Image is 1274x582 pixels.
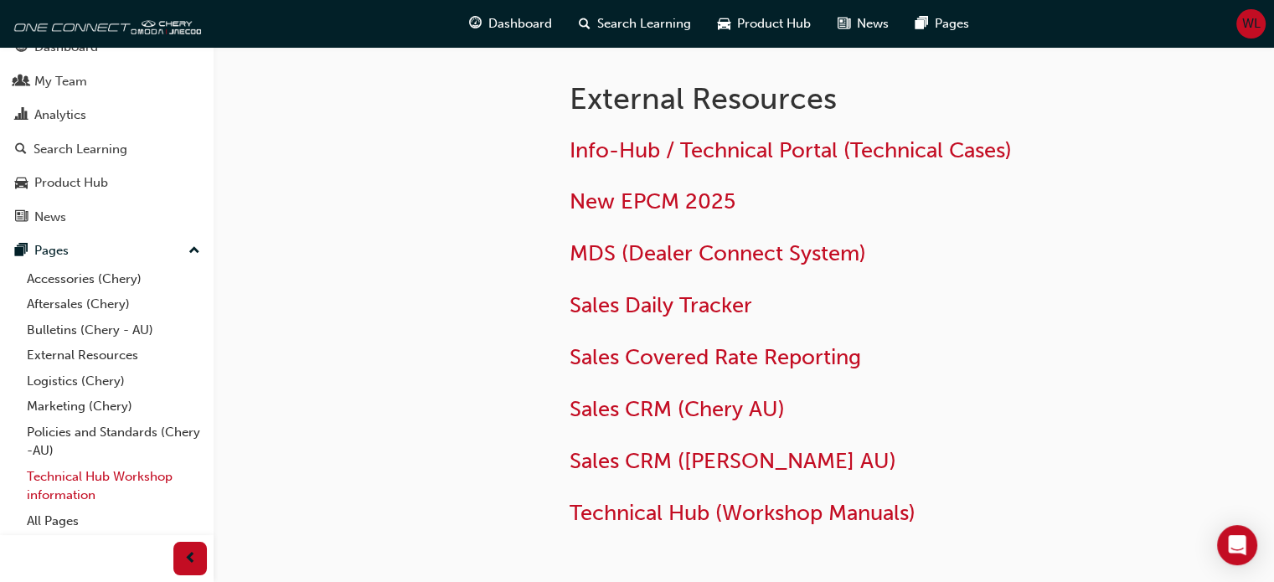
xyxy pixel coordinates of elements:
[20,420,207,464] a: Policies and Standards (Chery -AU)
[737,14,811,33] span: Product Hub
[570,396,785,422] a: Sales CRM (Chery AU)
[7,100,207,131] a: Analytics
[916,13,928,34] span: pages-icon
[20,291,207,317] a: Aftersales (Chery)
[718,13,730,34] span: car-icon
[15,142,27,157] span: search-icon
[570,188,735,214] a: New EPCM 2025
[34,241,69,260] div: Pages
[570,80,1119,117] h1: External Resources
[34,72,87,91] div: My Team
[7,134,207,165] a: Search Learning
[1242,14,1261,33] span: WL
[570,240,866,266] a: MDS (Dealer Connect System)
[15,210,28,225] span: news-icon
[902,7,983,41] a: pages-iconPages
[20,266,207,292] a: Accessories (Chery)
[570,500,916,526] a: Technical Hub (Workshop Manuals)
[20,317,207,343] a: Bulletins (Chery - AU)
[15,176,28,191] span: car-icon
[456,7,565,41] a: guage-iconDashboard
[570,448,896,474] a: Sales CRM ([PERSON_NAME] AU)
[34,173,108,193] div: Product Hub
[7,167,207,198] a: Product Hub
[579,13,591,34] span: search-icon
[704,7,824,41] a: car-iconProduct Hub
[184,549,197,569] span: prev-icon
[857,14,889,33] span: News
[565,7,704,41] a: search-iconSearch Learning
[597,14,691,33] span: Search Learning
[188,240,200,262] span: up-icon
[7,28,207,235] button: DashboardMy TeamAnalyticsSearch LearningProduct HubNews
[1236,9,1266,39] button: WL
[15,75,28,90] span: people-icon
[838,13,850,34] span: news-icon
[7,202,207,233] a: News
[8,7,201,40] img: oneconnect
[34,208,66,227] div: News
[15,40,28,55] span: guage-icon
[469,13,482,34] span: guage-icon
[824,7,902,41] a: news-iconNews
[34,140,127,159] div: Search Learning
[20,368,207,394] a: Logistics (Chery)
[7,235,207,266] button: Pages
[570,137,1012,163] a: Info-Hub / Technical Portal (Technical Cases)
[570,292,752,318] a: Sales Daily Tracker
[15,108,28,123] span: chart-icon
[7,66,207,97] a: My Team
[1217,525,1257,565] div: Open Intercom Messenger
[20,343,207,368] a: External Resources
[488,14,552,33] span: Dashboard
[570,344,861,370] a: Sales Covered Rate Reporting
[20,464,207,508] a: Technical Hub Workshop information
[20,394,207,420] a: Marketing (Chery)
[935,14,969,33] span: Pages
[20,508,207,534] a: All Pages
[34,106,86,125] div: Analytics
[15,244,28,259] span: pages-icon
